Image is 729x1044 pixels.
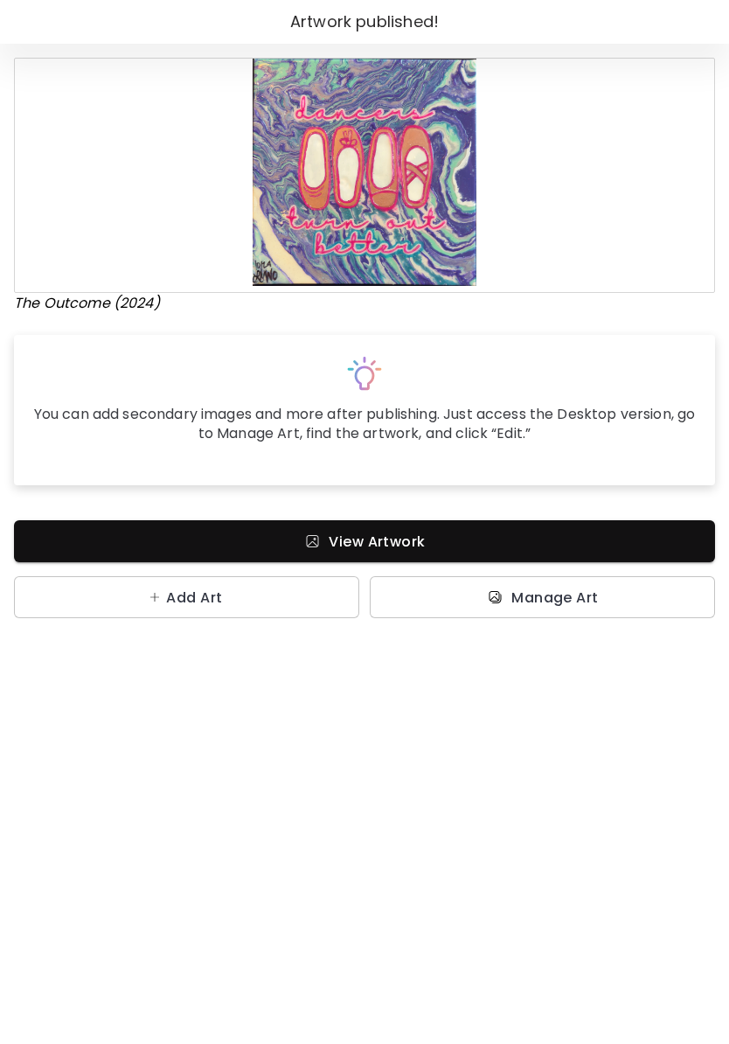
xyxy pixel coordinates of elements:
[14,520,715,562] a: View Artwork
[14,576,359,618] button: Add Art
[28,405,701,443] p: You can add secondary images and more after publishing. Just access the Desktop version, go to Ma...
[511,588,599,607] span: Manage Art
[14,293,160,313] i: The Outcome (2024)
[370,576,715,618] button: Manage Art
[329,532,426,551] span: View Artwork
[166,588,222,607] span: Add Art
